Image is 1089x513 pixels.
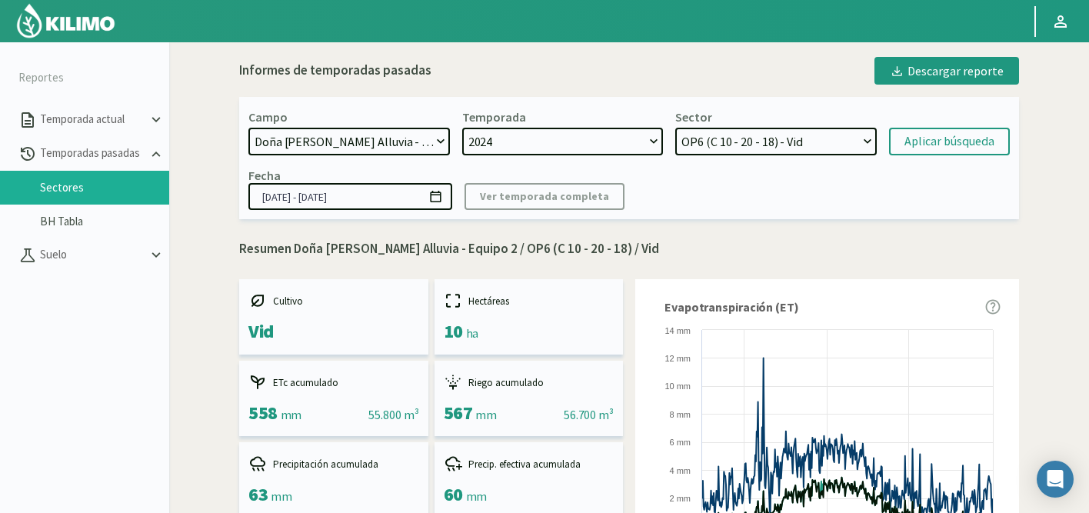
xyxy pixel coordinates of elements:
span: 60 [444,482,463,506]
kil-mini-card: report-summary-cards.CROP [239,279,428,355]
div: Precipitación acumulada [248,455,419,473]
div: Riego acumulado [444,373,614,391]
div: ETc acumulado [248,373,419,391]
img: Kilimo [15,2,116,39]
input: dd/mm/yyyy - dd/mm/yyyy [248,183,452,210]
kil-mini-card: report-summary-cards.ACCUMULATED_ETC [239,361,428,436]
div: Open Intercom Messenger [1037,461,1074,498]
p: Suelo [37,246,148,264]
text: 12 mm [664,354,691,363]
text: 10 mm [664,381,691,391]
kil-mini-card: report-summary-cards.ACCUMULATED_IRRIGATION [435,361,624,436]
text: 6 mm [670,438,691,447]
div: Sector [675,109,712,125]
text: 14 mm [664,326,691,335]
div: Descargar reporte [890,62,1004,80]
div: Aplicar búsqueda [904,132,994,151]
span: 63 [248,482,268,506]
text: 4 mm [670,466,691,475]
div: Fecha [248,168,281,183]
button: Descargar reporte [874,57,1019,85]
span: mm [466,488,487,504]
a: Sectores [40,181,169,195]
p: Resumen Doña [PERSON_NAME] Alluvia - Equipo 2 / OP6 (C 10 - 20 - 18) / Vid [239,239,1019,259]
span: ha [466,325,478,341]
button: Aplicar búsqueda [889,128,1010,155]
div: Informes de temporadas pasadas [239,61,431,81]
text: 8 mm [670,410,691,419]
p: Temporadas pasadas [37,145,148,162]
span: 567 [444,401,473,425]
span: Evapotranspiración (ET) [664,298,799,316]
div: Campo [248,109,288,125]
div: Temporada [462,109,526,125]
span: mm [271,488,291,504]
span: mm [475,407,496,422]
a: BH Tabla [40,215,169,228]
text: 2 mm [670,494,691,503]
div: 55.800 m³ [368,405,418,424]
kil-mini-card: report-summary-cards.HECTARES [435,279,624,355]
span: Vid [248,319,274,343]
p: Temporada actual [37,111,148,128]
div: Precip. efectiva acumulada [444,455,614,473]
div: Hectáreas [444,291,614,310]
span: mm [281,407,301,422]
div: Cultivo [248,291,419,310]
span: 558 [248,401,278,425]
div: 56.700 m³ [564,405,614,424]
span: 10 [444,319,463,343]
